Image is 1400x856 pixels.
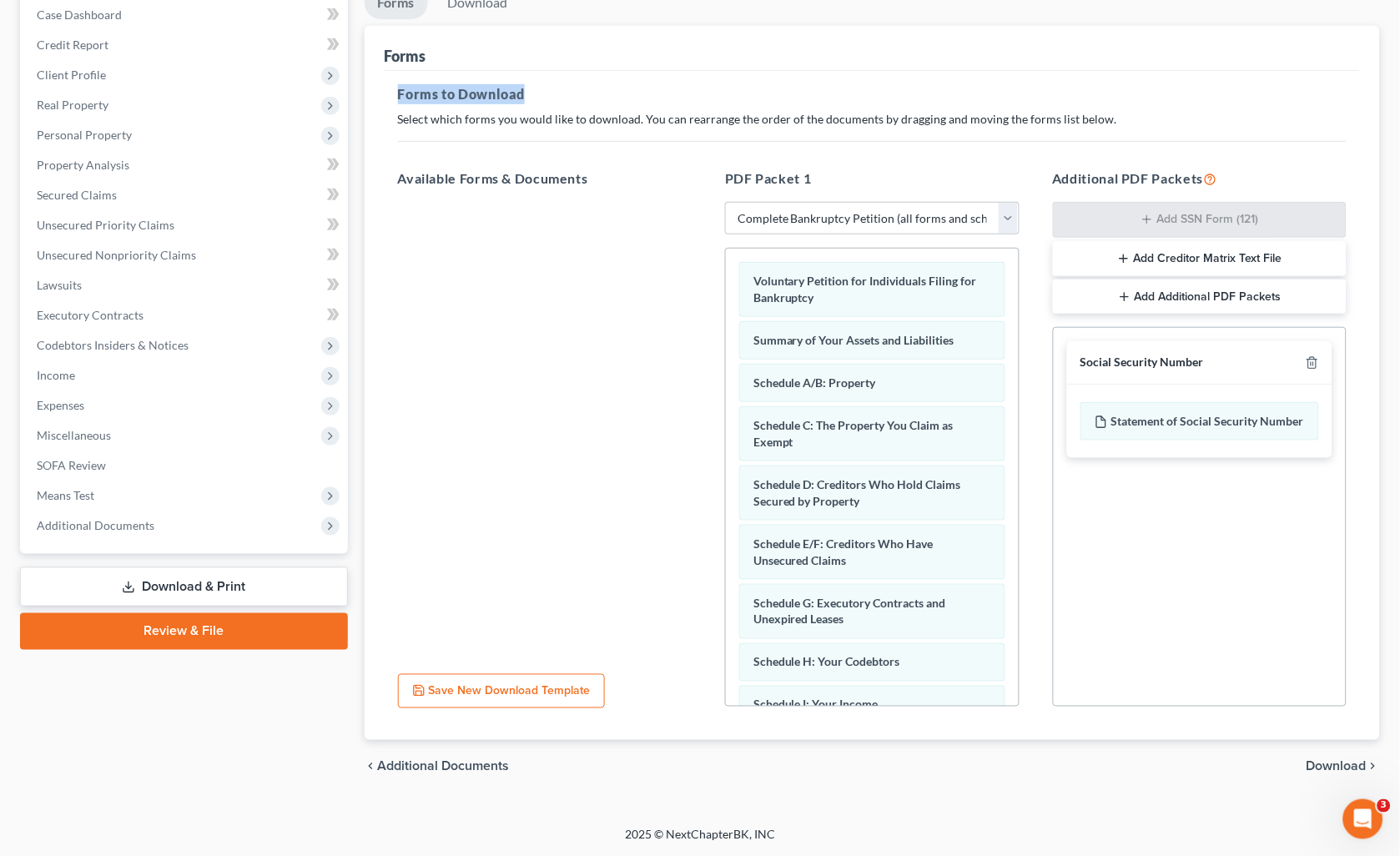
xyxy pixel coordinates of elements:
button: Add Additional PDF Packets [1053,279,1347,315]
a: SOFA Review [23,451,348,481]
span: Real Property [37,98,108,112]
span: Miscellaneous [37,428,111,442]
a: Lawsuits [23,270,348,300]
div: Forms [385,46,426,66]
span: Unsecured Priority Claims [37,218,174,232]
span: Schedule E/F: Creditors Who Have Unsecured Claims [753,536,934,567]
a: Secured Claims [23,180,348,210]
span: Property Analysis [37,158,129,172]
span: 3 [1377,799,1391,813]
a: Download & Print [20,567,348,607]
span: Additional Documents [37,518,154,532]
span: Income [37,368,75,382]
span: Codebtors Insiders & Notices [37,338,189,352]
span: SOFA Review [37,458,106,472]
span: Schedule D: Creditors Who Hold Claims Secured by Property [753,477,961,508]
h5: Forms to Download [398,84,1347,104]
a: Unsecured Priority Claims [23,210,348,240]
span: Lawsuits [37,278,82,292]
button: Add Creditor Matrix Text File [1053,241,1347,276]
a: Executory Contracts [23,300,348,330]
button: Save New Download Template [398,674,605,709]
i: chevron_left [365,760,378,773]
span: Schedule G: Executory Contracts and Unexpired Leases [753,596,946,627]
span: Personal Property [37,128,132,142]
span: Schedule H: Your Codebtors [753,655,900,669]
h5: PDF Packet 1 [725,169,1020,189]
a: chevron_left Additional Documents [365,760,510,773]
button: Download chevron_right [1307,760,1380,773]
a: Credit Report [23,30,348,60]
div: Social Security Number [1080,355,1204,370]
iframe: Intercom live chat [1343,799,1383,839]
p: Select which forms you would like to download. You can rearrange the order of the documents by dr... [398,111,1347,128]
div: Statement of Social Security Number [1080,402,1320,441]
span: Summary of Your Assets and Liabilities [753,333,954,347]
span: Download [1307,760,1367,773]
span: Secured Claims [37,188,117,202]
span: Client Profile [37,68,106,82]
span: Case Dashboard [37,8,122,22]
span: Voluntary Petition for Individuals Filing for Bankruptcy [753,274,977,305]
span: Credit Report [37,38,108,52]
span: Executory Contracts [37,308,144,322]
span: Unsecured Nonpriority Claims [37,248,196,262]
span: Schedule C: The Property You Claim as Exempt [753,418,954,449]
a: Unsecured Nonpriority Claims [23,240,348,270]
h5: Available Forms & Documents [398,169,692,189]
span: Schedule A/B: Property [753,375,876,390]
span: Schedule I: Your Income [753,697,879,712]
h5: Additional PDF Packets [1053,169,1347,189]
span: Expenses [37,398,84,412]
a: Property Analysis [23,150,348,180]
button: Add SSN Form (121) [1053,202,1347,239]
a: Review & File [20,613,348,650]
span: Additional Documents [378,760,510,773]
i: chevron_right [1367,760,1380,773]
span: Means Test [37,488,94,502]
